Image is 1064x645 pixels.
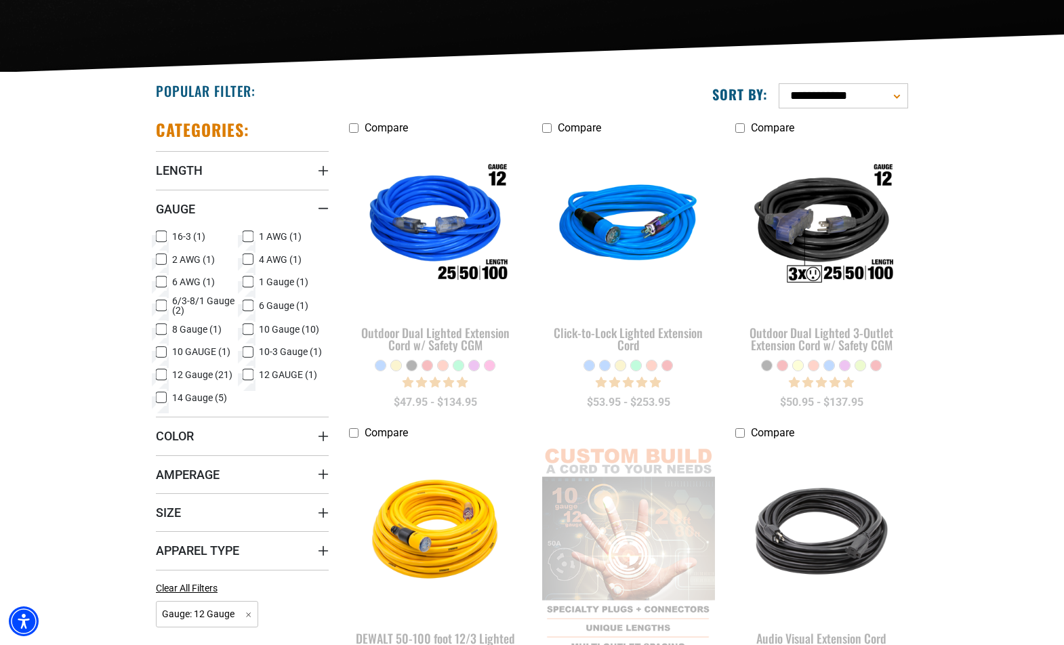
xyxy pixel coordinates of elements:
[259,325,319,334] span: 10 Gauge (10)
[156,531,329,569] summary: Apparel Type
[156,428,194,444] span: Color
[259,255,302,264] span: 4 AWG (1)
[156,493,329,531] summary: Size
[736,453,907,608] img: black
[156,601,258,627] span: Gauge: 12 Gauge
[156,190,329,228] summary: Gauge
[736,148,907,304] img: Outdoor Dual Lighted 3-Outlet Extension Cord w/ Safety CGM
[156,467,220,482] span: Amperage
[365,426,408,439] span: Compare
[156,151,329,189] summary: Length
[156,581,223,596] a: Clear All Filters
[156,583,218,594] span: Clear All Filters
[350,148,521,304] img: Outdoor Dual Lighted Extension Cord w/ Safety CGM
[156,417,329,455] summary: Color
[259,347,322,356] span: 10-3 Gauge (1)
[172,347,230,356] span: 10 GAUGE (1)
[156,505,181,520] span: Size
[172,370,232,379] span: 12 Gauge (21)
[259,370,317,379] span: 12 GAUGE (1)
[172,296,237,315] span: 6/3-8/1 Gauge (2)
[156,82,255,100] h2: Popular Filter:
[156,543,239,558] span: Apparel Type
[156,119,249,140] h2: Categories:
[156,607,258,620] a: Gauge: 12 Gauge
[542,141,715,359] a: blue Click-to-Lock Lighted Extension Cord
[259,301,308,310] span: 6 Gauge (1)
[735,141,908,359] a: Outdoor Dual Lighted 3-Outlet Extension Cord w/ Safety CGM Outdoor Dual Lighted 3-Outlet Extensio...
[259,277,308,287] span: 1 Gauge (1)
[350,453,521,608] img: A coiled yellow extension cord with a plug and connector at each end, designed for outdoor use.
[9,606,39,636] div: Accessibility Menu
[751,426,794,439] span: Compare
[156,201,195,217] span: Gauge
[558,121,601,134] span: Compare
[543,148,714,304] img: blue
[172,393,227,402] span: 14 Gauge (5)
[349,141,522,359] a: Outdoor Dual Lighted Extension Cord w/ Safety CGM Outdoor Dual Lighted Extension Cord w/ Safety CGM
[156,163,203,178] span: Length
[365,121,408,134] span: Compare
[156,455,329,493] summary: Amperage
[172,232,205,241] span: 16-3 (1)
[712,85,768,103] label: Sort by:
[172,277,215,287] span: 6 AWG (1)
[172,325,222,334] span: 8 Gauge (1)
[172,255,215,264] span: 2 AWG (1)
[259,232,302,241] span: 1 AWG (1)
[751,121,794,134] span: Compare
